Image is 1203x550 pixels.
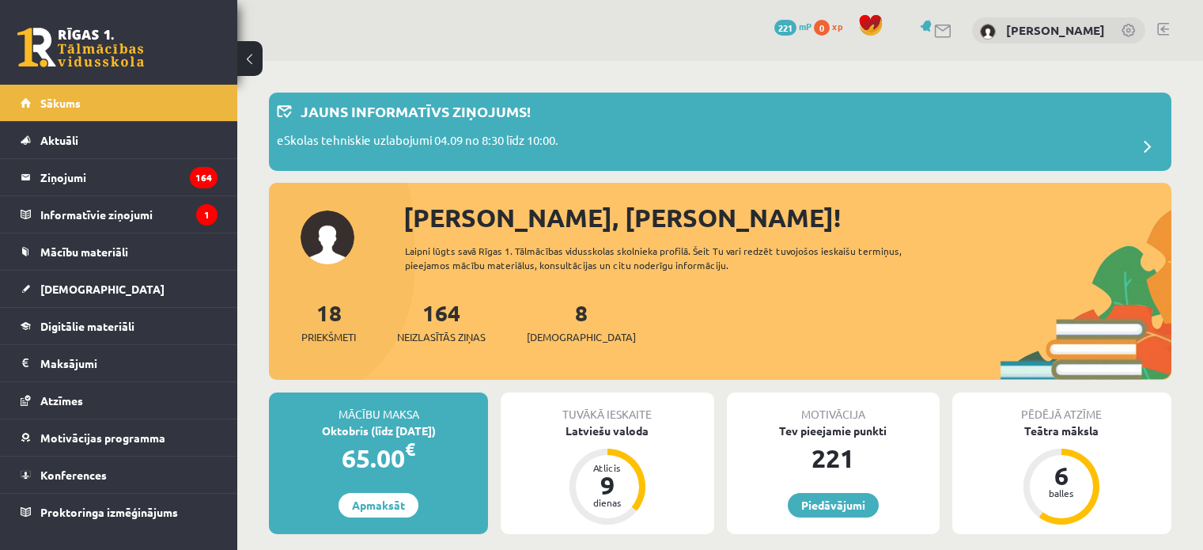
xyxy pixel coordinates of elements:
span: € [405,438,415,461]
a: 0 xp [814,20,850,32]
span: Atzīmes [40,393,83,408]
legend: Maksājumi [40,345,218,381]
div: 6 [1038,463,1085,488]
div: balles [1038,488,1085,498]
a: Motivācijas programma [21,419,218,456]
span: mP [799,20,811,32]
span: Priekšmeti [301,329,356,345]
div: dienas [584,498,631,507]
i: 164 [190,167,218,188]
div: Pēdējā atzīme [952,393,1171,423]
a: Atzīmes [21,382,218,419]
i: 1 [196,204,218,226]
a: Latviešu valoda Atlicis 9 dienas [501,423,713,527]
p: eSkolas tehniskie uzlabojumi 04.09 no 8:30 līdz 10:00. [277,131,558,154]
span: Aktuāli [40,133,78,147]
div: 9 [584,472,631,498]
a: Konferences [21,457,218,493]
a: Teātra māksla 6 balles [952,423,1171,527]
a: [DEMOGRAPHIC_DATA] [21,271,218,307]
a: Digitālie materiāli [21,308,218,344]
a: Maksājumi [21,345,218,381]
span: Proktoringa izmēģinājums [40,505,178,519]
a: Jauns informatīvs ziņojums! eSkolas tehniskie uzlabojumi 04.09 no 8:30 līdz 10:00. [277,101,1163,163]
div: Latviešu valoda [501,423,713,439]
a: Aktuāli [21,122,218,158]
a: Mācību materiāli [21,233,218,270]
span: [DEMOGRAPHIC_DATA] [40,282,165,296]
div: Atlicis [584,463,631,472]
a: Rīgas 1. Tālmācības vidusskola [17,28,144,67]
span: 0 [814,20,830,36]
a: Ziņojumi164 [21,159,218,195]
div: 65.00 [269,439,488,477]
a: Sākums [21,85,218,121]
a: 221 mP [774,20,811,32]
span: Konferences [40,468,107,482]
a: Informatīvie ziņojumi1 [21,196,218,233]
a: 8[DEMOGRAPHIC_DATA] [527,298,636,345]
span: xp [832,20,842,32]
div: Tev pieejamie punkti [727,423,940,439]
a: Piedāvājumi [788,493,879,518]
div: Mācību maksa [269,393,488,423]
div: Oktobris (līdz [DATE]) [269,423,488,439]
legend: Informatīvie ziņojumi [40,196,218,233]
div: 221 [727,439,940,477]
a: Proktoringa izmēģinājums [21,494,218,530]
div: Laipni lūgts savā Rīgas 1. Tālmācības vidusskolas skolnieka profilā. Šeit Tu vari redzēt tuvojošo... [405,244,947,272]
span: Motivācijas programma [40,431,165,445]
span: Digitālie materiāli [40,319,134,333]
div: Teātra māksla [952,423,1171,439]
span: Neizlasītās ziņas [397,329,486,345]
div: Motivācija [727,393,940,423]
span: Sākums [40,96,81,110]
span: [DEMOGRAPHIC_DATA] [527,329,636,345]
div: Tuvākā ieskaite [501,393,713,423]
a: [PERSON_NAME] [1006,22,1105,38]
a: Apmaksāt [339,493,418,518]
legend: Ziņojumi [40,159,218,195]
span: Mācību materiāli [40,245,128,259]
img: Valerijs Havrovs [980,24,996,40]
span: 221 [774,20,796,36]
a: 18Priekšmeti [301,298,356,345]
a: 164Neizlasītās ziņas [397,298,486,345]
p: Jauns informatīvs ziņojums! [301,101,531,122]
div: [PERSON_NAME], [PERSON_NAME]! [403,199,1171,237]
